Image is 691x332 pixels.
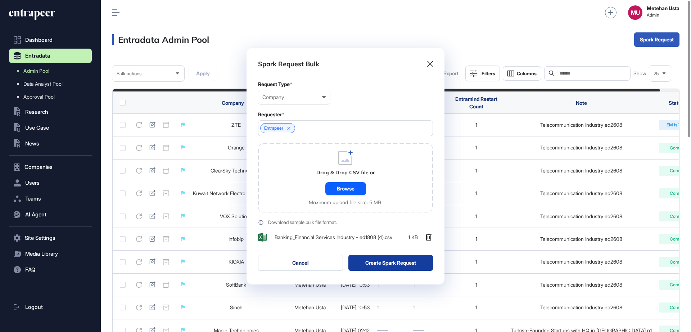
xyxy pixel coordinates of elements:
div: Requester [258,112,433,117]
button: Create Spark Request [348,255,433,271]
img: AhpaqJCb49MR9Xxu7SkuGhZYRwWha62sieDtiJP64QGBCNNHjaAAAAAElFTkSuQmCC [258,233,267,242]
span: Entrapeer [264,126,283,131]
button: Cancel [258,255,343,271]
div: Download sample bulk file format. [268,220,337,225]
div: Spark Request Bulk [258,59,319,68]
div: Drag & Drop CSV file or [316,169,375,176]
div: Maximum upload file size: 5 MB. [309,199,383,205]
div: Company [262,94,326,100]
a: Download sample bulk file format. [258,220,433,225]
span: 1 KB [408,234,418,240]
span: Banking_Financial Services Industry - ed1808 (4).csv [275,234,392,240]
div: Browse [325,182,366,195]
div: Request Type [258,81,433,87]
